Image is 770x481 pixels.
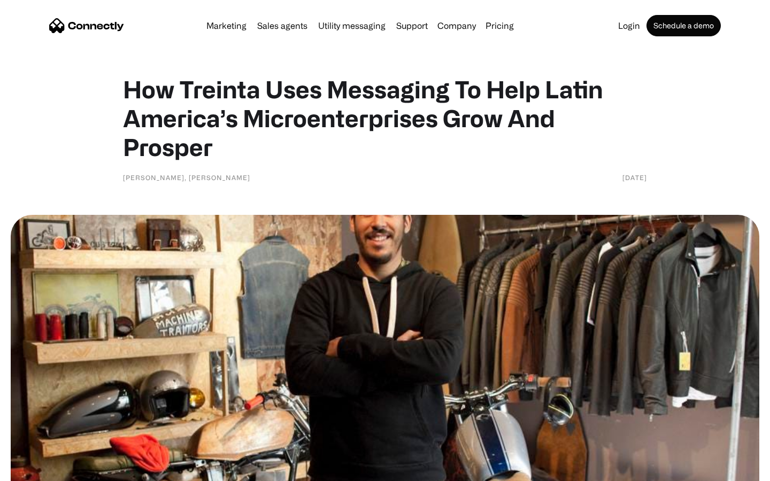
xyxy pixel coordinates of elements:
div: Company [437,18,476,33]
div: [PERSON_NAME], [PERSON_NAME] [123,172,250,183]
h1: How Treinta Uses Messaging To Help Latin America’s Microenterprises Grow And Prosper [123,75,647,161]
a: Sales agents [253,21,312,30]
a: Login [614,21,644,30]
div: [DATE] [622,172,647,183]
a: Utility messaging [314,21,390,30]
a: Support [392,21,432,30]
ul: Language list [21,462,64,477]
aside: Language selected: English [11,462,64,477]
a: Pricing [481,21,518,30]
a: Schedule a demo [646,15,721,36]
a: Marketing [202,21,251,30]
